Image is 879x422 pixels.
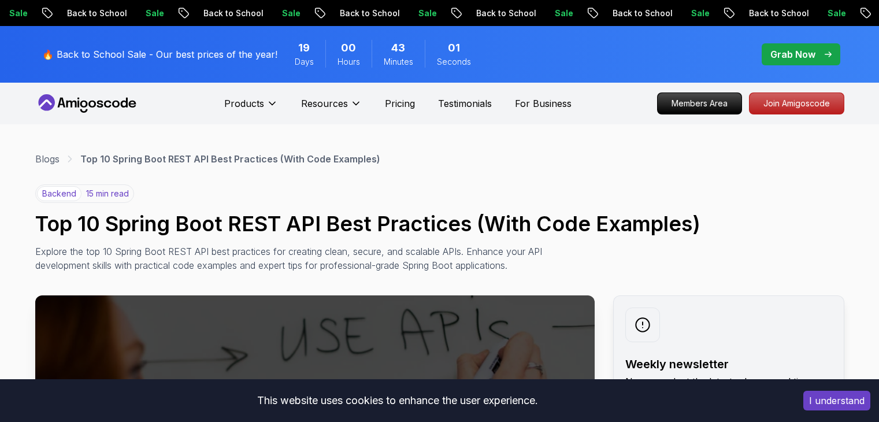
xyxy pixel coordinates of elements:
p: No spam. Just the latest releases and tips, interesting articles, and exclusive interviews in you... [625,375,832,416]
span: Days [295,56,314,68]
span: 43 Minutes [391,40,405,56]
p: Sale [409,8,446,19]
span: 1 Seconds [448,40,460,56]
p: Back to School [603,8,682,19]
p: Back to School [740,8,818,19]
p: Explore the top 10 Spring Boot REST API best practices for creating clean, secure, and scalable A... [35,245,553,272]
span: Seconds [437,56,471,68]
a: For Business [515,97,572,110]
span: Minutes [384,56,413,68]
p: Sale [136,8,173,19]
p: Back to School [331,8,409,19]
p: Back to School [194,8,273,19]
p: Resources [301,97,348,110]
h1: Top 10 Spring Boot REST API Best Practices (With Code Examples) [35,212,844,235]
a: Pricing [385,97,415,110]
p: Join Amigoscode [750,93,844,114]
a: Testimonials [438,97,492,110]
p: 15 min read [86,188,129,199]
p: Products [224,97,264,110]
div: This website uses cookies to enhance the user experience. [9,388,786,413]
p: Sale [682,8,719,19]
button: Products [224,97,278,120]
p: 🔥 Back to School Sale - Our best prices of the year! [42,47,277,61]
p: Top 10 Spring Boot REST API Best Practices (With Code Examples) [80,152,380,166]
p: Back to School [58,8,136,19]
span: Hours [337,56,360,68]
p: Grab Now [770,47,815,61]
a: Blogs [35,152,60,166]
p: Sale [273,8,310,19]
button: Resources [301,97,362,120]
p: Sale [546,8,583,19]
p: Sale [818,8,855,19]
p: Back to School [467,8,546,19]
a: Join Amigoscode [749,92,844,114]
span: 0 Hours [341,40,356,56]
a: Members Area [657,92,742,114]
p: Members Area [658,93,741,114]
button: Accept cookies [803,391,870,410]
span: 19 Days [298,40,310,56]
h2: Weekly newsletter [625,356,832,372]
p: backend [37,186,81,201]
